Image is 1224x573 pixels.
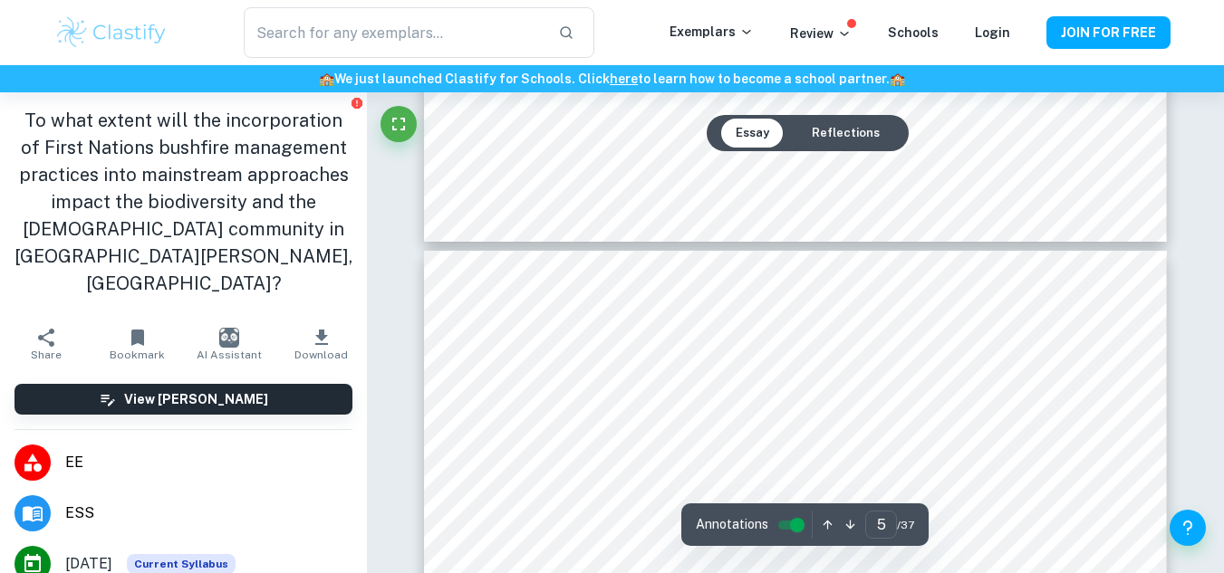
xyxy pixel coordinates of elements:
[92,319,183,369] button: Bookmark
[1170,510,1206,546] button: Help and Feedback
[350,96,363,110] button: Report issue
[54,14,169,51] img: Clastify logo
[14,384,352,415] button: View [PERSON_NAME]
[790,24,852,43] p: Review
[197,349,262,361] span: AI Assistant
[110,349,165,361] span: Bookmark
[797,119,894,148] button: Reflections
[184,319,275,369] button: AI Assistant
[670,22,754,42] p: Exemplars
[696,515,768,534] span: Annotations
[1046,16,1171,49] button: JOIN FOR FREE
[65,452,352,473] span: EE
[294,349,348,361] span: Download
[381,106,417,142] button: Fullscreen
[890,72,905,86] span: 🏫
[721,119,784,148] button: Essay
[275,319,367,369] button: Download
[319,72,334,86] span: 🏫
[4,69,1220,89] h6: We just launched Clastify for Schools. Click to learn how to become a school partner.
[219,328,239,348] img: AI Assistant
[975,25,1010,40] a: Login
[14,107,352,297] h1: To what extent will the incorporation of First Nations bushfire management practices into mainstr...
[897,517,914,533] span: / 37
[65,502,352,524] span: ESS
[244,7,543,58] input: Search for any exemplars...
[610,72,638,86] a: here
[888,25,939,40] a: Schools
[31,349,62,361] span: Share
[124,389,268,409] h6: View [PERSON_NAME]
